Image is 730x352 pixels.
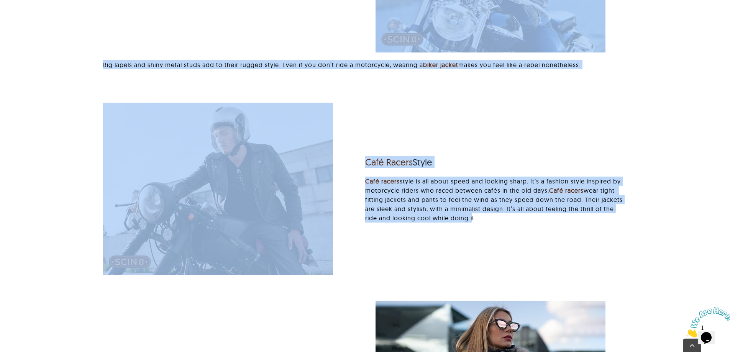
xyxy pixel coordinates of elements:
a: Puffer Jackets [376,300,605,308]
a: Café Racers [365,156,413,168]
a: Café racers [549,187,584,194]
a: Café racers [365,177,400,185]
a: biker jacket [423,61,458,69]
h3: Style [365,157,627,168]
img: Café Racers Style [103,103,333,275]
a: Café Racers Style [103,102,333,110]
iframe: chat widget [682,304,730,341]
p: Big lapels and shiny metal studs add to their rugged style. Even if you don’t ride a motorcycle, ... [103,60,627,69]
p: style is all about speed and looking sharp. It’s a fashion style inspired by motorcycle riders wh... [365,177,627,223]
img: Chat attention grabber [3,3,51,33]
span: 1 [3,3,6,10]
